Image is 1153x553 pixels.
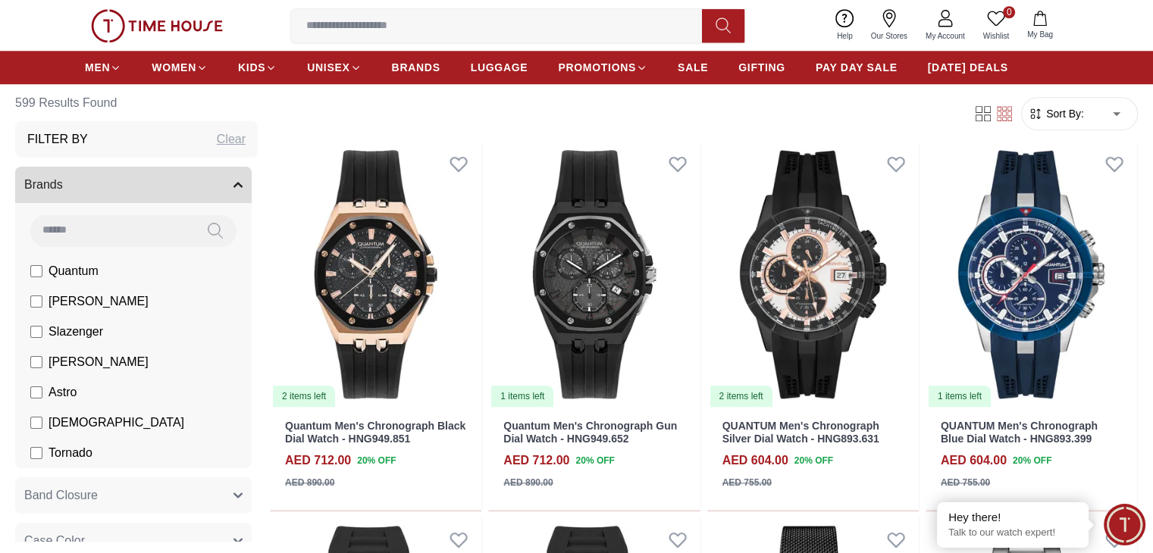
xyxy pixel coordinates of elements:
img: QUANTUM Men's Chronograph Blue Dial Watch - HNG893.399 [926,141,1137,408]
span: UNISEX [307,60,349,75]
a: KIDS [238,54,277,81]
button: Brands [15,167,252,203]
a: Quantum Men's Chronograph Gun Dial Watch - HNG949.6521 items left [488,141,700,408]
a: QUANTUM Men's Chronograph Silver Dial Watch - HNG893.631 [722,420,879,445]
input: [DEMOGRAPHIC_DATA] [30,417,42,429]
h4: AED 712.00 [503,451,569,470]
button: Band Closure [15,477,252,514]
input: Slazenger [30,326,42,338]
a: BRANDS [392,54,440,81]
a: Quantum Men's Chronograph Black Dial Watch - HNG949.851 [285,420,465,445]
span: Brands [24,176,63,194]
img: Quantum Men's Chronograph Black Dial Watch - HNG949.851 [270,141,481,408]
span: 20 % OFF [575,454,614,467]
h4: AED 604.00 [722,451,788,470]
span: Case Color [24,532,85,550]
button: My Bag [1018,8,1062,43]
span: BRANDS [392,60,440,75]
a: SALE [678,54,708,81]
span: Band Closure [24,486,98,505]
span: Help [831,30,859,42]
input: Tornado [30,447,42,459]
a: Quantum Men's Chronograph Black Dial Watch - HNG949.8512 items left [270,141,481,408]
input: [PERSON_NAME] [30,356,42,368]
span: Sort By: [1043,106,1084,121]
a: Quantum Men's Chronograph Gun Dial Watch - HNG949.652 [503,420,677,445]
span: KIDS [238,60,265,75]
span: MEN [85,60,110,75]
span: 20 % OFF [357,454,396,467]
span: My Bag [1021,29,1059,40]
a: QUANTUM Men's Chronograph Blue Dial Watch - HNG893.399 [941,420,1098,445]
h6: 599 Results Found [15,85,258,121]
div: Hey there! [948,510,1077,525]
a: Help [828,6,862,45]
div: AED 755.00 [941,476,990,489]
h4: AED 712.00 [285,451,351,470]
a: QUANTUM Men's Chronograph Silver Dial Watch - HNG893.6312 items left [707,141,919,408]
div: 2 items left [710,386,772,407]
div: Chat Widget [1104,504,1145,545]
span: LUGGAGE [471,60,528,75]
div: AED 890.00 [503,476,553,489]
div: AED 890.00 [285,476,334,489]
div: 1 items left [491,386,553,407]
div: AED 755.00 [722,476,772,489]
input: Quantum [30,265,42,277]
div: Clear [217,130,246,148]
span: PAY DAY SALE [816,60,898,75]
span: PROMOTIONS [558,60,636,75]
a: PAY DAY SALE [816,54,898,81]
a: LUGGAGE [471,54,528,81]
div: 1 items left [929,386,991,407]
span: GIFTING [738,60,785,75]
h4: AED 604.00 [941,451,1007,470]
span: Slazenger [49,323,103,341]
div: 2 items left [273,386,335,407]
span: Wishlist [977,30,1015,42]
img: Quantum Men's Chronograph Gun Dial Watch - HNG949.652 [488,141,700,408]
span: Tornado [49,444,92,462]
a: Our Stores [862,6,916,45]
a: WOMEN [152,54,208,81]
h3: Filter By [27,130,88,148]
span: 20 % OFF [1013,454,1051,467]
p: Talk to our watch expert! [948,526,1077,539]
span: WOMEN [152,60,196,75]
a: UNISEX [307,54,361,81]
span: Quantum [49,262,99,280]
input: Astro [30,386,42,398]
span: 0 [1003,6,1015,18]
a: [DATE] DEALS [928,54,1008,81]
img: ... [91,9,223,42]
a: GIFTING [738,54,785,81]
span: 20 % OFF [794,454,833,467]
span: Our Stores [865,30,913,42]
span: My Account [920,30,971,42]
a: PROMOTIONS [558,54,647,81]
span: [PERSON_NAME] [49,353,149,371]
a: QUANTUM Men's Chronograph Blue Dial Watch - HNG893.3991 items left [926,141,1137,408]
span: Astro [49,383,77,401]
a: 0Wishlist [974,6,1018,45]
span: [DATE] DEALS [928,60,1008,75]
img: QUANTUM Men's Chronograph Silver Dial Watch - HNG893.631 [707,141,919,408]
input: [PERSON_NAME] [30,295,42,308]
span: SALE [678,60,708,75]
span: [DEMOGRAPHIC_DATA] [49,414,184,432]
span: [PERSON_NAME] [49,292,149,311]
a: MEN [85,54,121,81]
button: Sort By: [1028,106,1084,121]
